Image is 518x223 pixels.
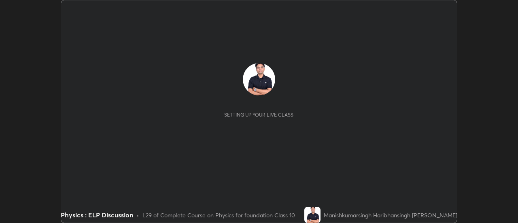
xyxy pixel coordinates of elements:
div: L29 of Complete Course on Physics for foundation Class 10 [142,211,295,219]
div: Manishkumarsingh Haribhansingh [PERSON_NAME] [324,211,457,219]
img: b9b8c977c0ad43fea1605c3bc145410e.jpg [304,207,321,223]
img: b9b8c977c0ad43fea1605c3bc145410e.jpg [243,63,275,96]
div: Setting up your live class [224,112,293,118]
div: Physics : ELP Discussion [61,210,133,220]
div: • [136,211,139,219]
